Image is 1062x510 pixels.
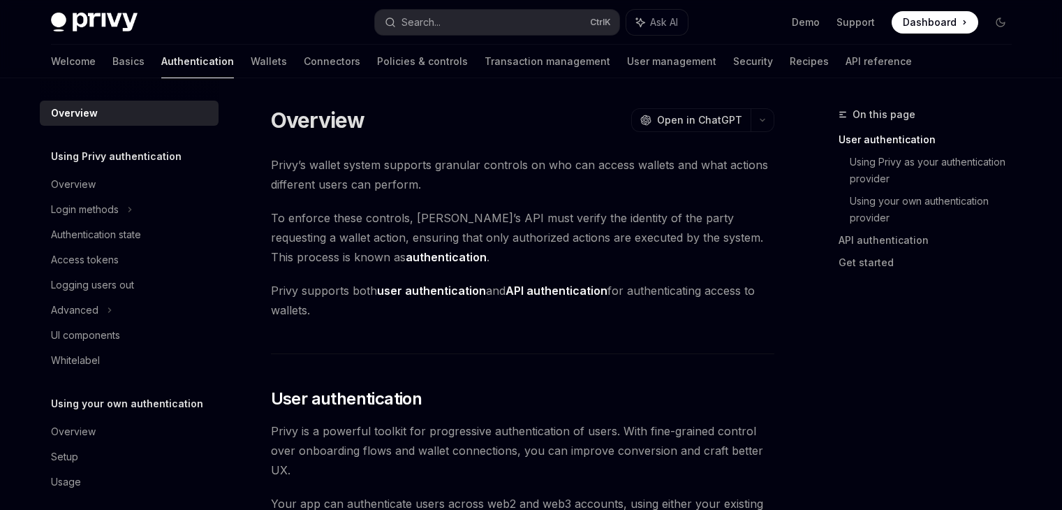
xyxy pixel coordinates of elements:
a: User authentication [839,129,1023,151]
a: Access tokens [40,247,219,272]
strong: authentication [406,250,487,264]
span: Privy supports both and for authenticating access to wallets. [271,281,774,320]
a: Demo [792,15,820,29]
span: User authentication [271,388,422,410]
div: Login methods [51,201,119,218]
a: API reference [846,45,912,78]
button: Toggle dark mode [989,11,1012,34]
div: Overview [51,423,96,440]
h5: Using Privy authentication [51,148,182,165]
div: Authentication state [51,226,141,243]
a: Overview [40,172,219,197]
a: Policies & controls [377,45,468,78]
a: Transaction management [485,45,610,78]
a: Using your own authentication provider [850,190,1023,229]
a: Authentication [161,45,234,78]
div: Logging users out [51,277,134,293]
button: Ask AI [626,10,688,35]
a: Logging users out [40,272,219,298]
span: Dashboard [903,15,957,29]
div: Advanced [51,302,98,319]
span: On this page [853,106,915,123]
div: Usage [51,474,81,490]
button: Open in ChatGPT [631,108,751,132]
a: Get started [839,252,1023,274]
a: Wallets [251,45,287,78]
a: User management [627,45,716,78]
div: Whitelabel [51,352,100,369]
span: Privy is a powerful toolkit for progressive authentication of users. With fine-grained control ov... [271,421,774,480]
img: dark logo [51,13,138,32]
h5: Using your own authentication [51,395,203,412]
a: Basics [112,45,145,78]
a: Recipes [790,45,829,78]
a: Overview [40,419,219,444]
a: Overview [40,101,219,126]
span: Ask AI [650,15,678,29]
h1: Overview [271,108,365,133]
div: Setup [51,449,78,465]
a: Security [733,45,773,78]
span: To enforce these controls, [PERSON_NAME]’s API must verify the identity of the party requesting a... [271,208,774,267]
div: UI components [51,327,120,344]
a: UI components [40,323,219,348]
a: API authentication [839,229,1023,252]
span: Open in ChatGPT [657,113,742,127]
div: Search... [401,14,441,31]
a: Whitelabel [40,348,219,373]
a: Usage [40,469,219,495]
div: Overview [51,105,98,122]
a: Dashboard [892,11,978,34]
button: Search...CtrlK [375,10,619,35]
a: Connectors [304,45,360,78]
strong: user authentication [377,284,486,298]
a: Using Privy as your authentication provider [850,151,1023,190]
div: Overview [51,176,96,193]
span: Privy’s wallet system supports granular controls on who can access wallets and what actions diffe... [271,155,774,194]
span: Ctrl K [590,17,611,28]
a: Support [836,15,875,29]
strong: API authentication [506,284,607,298]
a: Welcome [51,45,96,78]
a: Authentication state [40,222,219,247]
a: Setup [40,444,219,469]
div: Access tokens [51,252,119,268]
